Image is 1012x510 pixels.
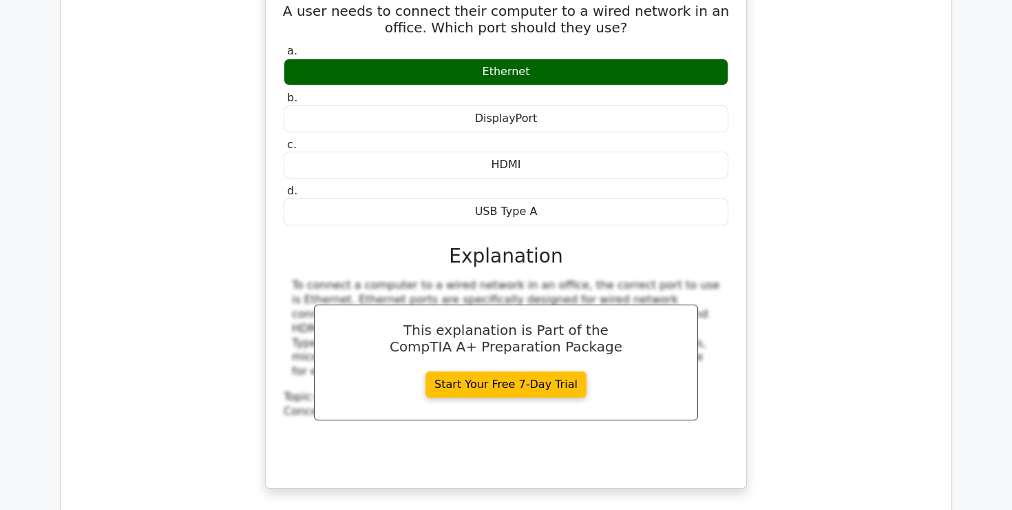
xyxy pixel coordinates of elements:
a: Start Your Free 7-Day Trial [425,371,587,398]
div: To connect a computer to a wired network in an office, the correct port to use is Ethernet. Ether... [292,278,720,379]
h3: Explanation [292,245,720,268]
span: b. [287,91,297,104]
span: a. [287,44,297,57]
h5: A user needs to connect their computer to a wired network in an office. Which port should they use? [282,3,730,36]
span: d. [287,184,297,197]
div: Concept: [284,405,728,419]
span: c. [287,138,297,151]
div: HDMI [284,152,728,178]
div: DisplayPort [284,105,728,132]
div: Ethernet [284,59,728,85]
div: Topic: [284,390,728,405]
div: USB Type A [284,198,728,225]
